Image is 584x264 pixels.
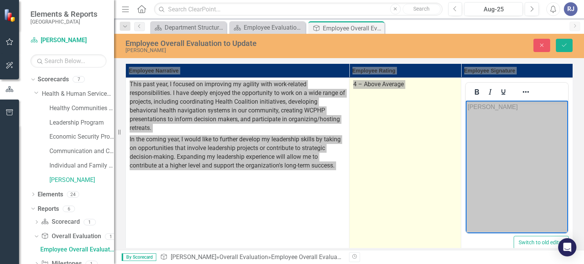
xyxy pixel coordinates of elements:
iframe: Rich Text Area [466,101,568,233]
a: Scorecard [41,218,79,226]
a: Healthy Communities Program [49,104,114,113]
div: » » [160,253,343,262]
div: 24 [67,191,79,198]
input: Search ClearPoint... [154,3,442,16]
span: Search [413,6,430,12]
p: This past year, I focused on improving my agility with work-related responsibilities. I have deep... [130,80,345,134]
a: Employee Overall Evaluation to Update [38,243,114,256]
a: Employee Evaluation Navigation [231,23,303,32]
div: Open Intercom Messenger [558,238,576,256]
div: Employee Evaluation Navigation [244,23,303,32]
img: ClearPoint Strategy [3,8,17,22]
div: Employee Overall Evaluation to Update [40,246,114,253]
span: Elements & Reports [30,9,97,19]
div: Employee Overall Evaluation to Update [323,24,382,33]
a: Overall Evaluation [41,232,101,241]
button: Reveal or hide additional toolbar items [519,87,532,97]
a: Leadership Program [49,119,114,127]
span: By Scorecard [122,253,156,261]
div: 1 [105,233,117,240]
div: Employee Overall Evaluation to Update [271,253,375,261]
div: [PERSON_NAME] [125,47,373,53]
a: Department Structure & Strategic Results [152,23,224,32]
a: Overall Evaluation [219,253,268,261]
div: 6 [63,206,75,212]
a: Scorecards [38,75,69,84]
div: Employee Overall Evaluation to Update [125,39,373,47]
button: Search [403,4,441,14]
button: RJ [564,2,578,16]
a: Communication and Coordination Program [49,147,114,156]
a: Economic Security Program [49,133,114,141]
span: 4 – Above Average [353,81,404,88]
button: Switch to old editor [514,236,569,249]
button: Underline [497,87,510,97]
a: [PERSON_NAME] [30,36,106,45]
div: Aug-25 [467,5,520,14]
a: Reports [38,205,59,213]
button: Aug-25 [464,2,523,16]
div: 1 [84,219,96,225]
a: Individual and Family Health Program [49,161,114,170]
div: 7 [73,76,85,83]
input: Search Below... [30,54,106,68]
a: Health & Human Services Department [42,90,114,98]
button: Italic [484,87,497,97]
div: Department Structure & Strategic Results [165,23,224,32]
a: Elements [38,190,63,199]
a: [PERSON_NAME] [49,176,114,185]
button: Bold [470,87,483,97]
p: In the coming year, I would like to further develop my leadership skills by taking on opportuniti... [130,134,345,170]
a: [PERSON_NAME] [171,253,216,261]
small: [GEOGRAPHIC_DATA] [30,19,97,25]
